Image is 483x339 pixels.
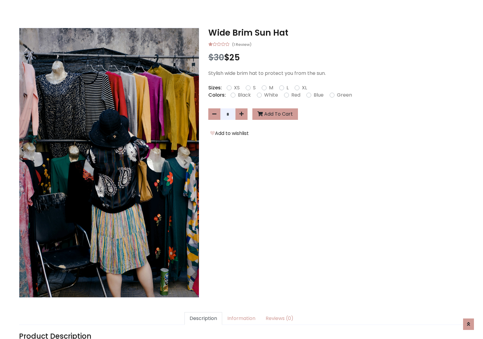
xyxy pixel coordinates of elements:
label: M [269,84,273,91]
button: Add to wishlist [208,130,251,137]
label: Red [291,91,300,99]
h3: Wide Brim Sun Hat [208,28,464,38]
label: S [253,84,256,91]
p: Colors: [208,91,226,99]
span: 25 [229,52,240,63]
a: Information [222,312,261,325]
label: Black [238,91,251,99]
label: XS [234,84,240,91]
button: Add To Cart [252,108,298,120]
p: Sizes: [208,84,222,91]
h3: $ [208,53,464,63]
label: Blue [314,91,324,99]
img: Image [19,28,199,297]
a: Reviews (0) [261,312,299,325]
label: Green [337,91,352,99]
label: White [264,91,278,99]
a: Description [184,312,222,325]
label: L [286,84,289,91]
small: (1 Review) [232,40,251,48]
label: XL [302,84,307,91]
span: $30 [208,52,224,63]
p: Stylish wide brim hat to protect you from the sun. [208,70,464,77]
